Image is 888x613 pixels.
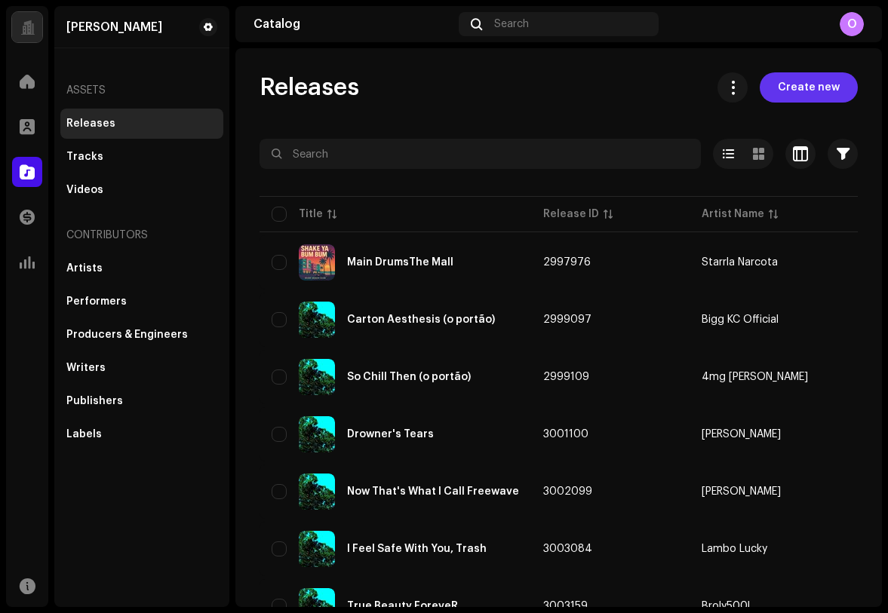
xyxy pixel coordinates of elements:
[702,429,781,440] div: [PERSON_NAME]
[299,474,335,510] img: 9e3a008e-a4d0-4748-a023-5adcc153034d
[702,544,767,554] div: Lambo Lucky
[299,359,335,395] img: fd805283-511f-4711-80cf-0a4c02a34f2e
[66,184,103,196] div: Videos
[260,139,701,169] input: Search
[778,72,840,103] span: Create new
[299,416,335,452] img: d59e6b3d-2dc8-42bc-bb46-b91befa5c60f
[66,395,123,407] div: Publishers
[60,419,223,449] re-m-nav-item: Labels
[702,257,778,268] div: Starrla Narcota
[702,429,836,440] span: Dumm Munee
[543,257,591,268] span: 2997976
[260,72,359,103] span: Releases
[299,207,323,222] div: Title
[60,386,223,416] re-m-nav-item: Publishers
[702,314,836,325] span: Bigg KC Official
[702,372,808,382] div: 4mg [PERSON_NAME]
[60,287,223,317] re-m-nav-item: Performers
[702,372,836,382] span: 4mg Jayy Dubb
[66,428,102,440] div: Labels
[60,109,223,139] re-m-nav-item: Releases
[299,302,335,338] img: be1853e8-bf20-4e1d-adf3-a919aa1cfdbb
[702,486,836,497] span: Jordan Tyrell
[543,544,592,554] span: 3003084
[702,207,764,222] div: Artist Name
[60,253,223,284] re-m-nav-item: Artists
[494,18,529,30] span: Search
[60,353,223,383] re-m-nav-item: Writers
[760,72,858,103] button: Create new
[543,207,599,222] div: Release ID
[66,151,103,163] div: Tracks
[347,314,495,325] div: Carton Aesthesis (o portão)
[253,18,453,30] div: Catalog
[347,429,434,440] div: Drowner's Tears
[702,486,781,497] div: [PERSON_NAME]
[543,314,591,325] span: 2999097
[543,372,589,382] span: 2999109
[543,601,588,611] span: 3003159
[60,142,223,172] re-m-nav-item: Tracks
[60,320,223,350] re-m-nav-item: Producers & Engineers
[66,296,127,308] div: Performers
[66,362,106,374] div: Writers
[702,314,779,325] div: Bigg KC Official
[347,372,471,382] div: So Chill Then (o portão)
[66,118,115,130] div: Releases
[543,429,588,440] span: 3001100
[299,531,335,567] img: 02beada0-0802-4890-97f0-a5f08c1e6bdb
[347,486,519,497] div: Now That's What I Call Freewave
[66,21,162,33] div: Owen
[347,544,487,554] div: I Feel Safe With You, Trash
[840,12,864,36] div: O
[347,257,453,268] div: Main DrumsThe Mall
[543,486,592,497] span: 3002099
[66,329,188,341] div: Producers & Engineers
[702,257,836,268] span: Starrla Narcota
[347,601,458,611] div: True Beauty ForeveR
[299,244,335,280] img: 57a94959-5db8-41c9-90db-c351940b515a
[60,175,223,205] re-m-nav-item: Videos
[66,262,103,274] div: Artists
[702,601,836,611] span: Broly500!
[60,72,223,109] re-a-nav-header: Assets
[702,544,836,554] span: Lambo Lucky
[60,217,223,253] re-a-nav-header: Contributors
[702,601,750,611] div: Broly500!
